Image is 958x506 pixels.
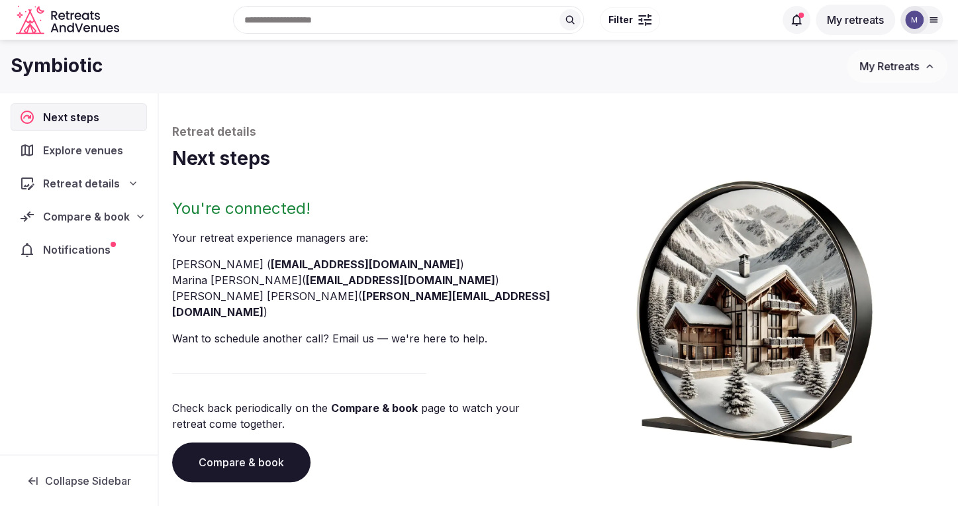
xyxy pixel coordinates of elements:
a: Next steps [11,103,147,131]
button: Filter [600,7,660,32]
h1: Next steps [172,146,945,172]
li: Marina [PERSON_NAME] ( ) [172,272,553,288]
li: [PERSON_NAME] [PERSON_NAME] ( ) [172,288,553,320]
a: Explore venues [11,136,147,164]
h2: You're connected! [172,198,553,219]
p: Check back periodically on the page to watch your retreat come together. [172,400,553,432]
button: Collapse Sidebar [11,466,147,495]
a: Notifications [11,236,147,264]
span: Collapse Sidebar [45,474,131,487]
a: Compare & book [331,401,418,415]
a: [PERSON_NAME][EMAIL_ADDRESS][DOMAIN_NAME] [172,289,550,319]
svg: Retreats and Venues company logo [16,5,122,35]
span: My Retreats [859,60,919,73]
button: My retreats [816,5,895,35]
span: Compare & book [43,209,130,225]
li: [PERSON_NAME] ( ) [172,256,553,272]
a: Visit the homepage [16,5,122,35]
button: My Retreats [847,50,947,83]
span: Notifications [43,242,116,258]
span: Retreat details [43,176,120,191]
a: My retreats [816,13,895,26]
img: Winter chalet retreat in picture frame [617,172,892,448]
p: Your retreat experience manager s are : [172,230,553,246]
span: Next steps [43,109,105,125]
a: [EMAIL_ADDRESS][DOMAIN_NAME] [271,258,460,271]
span: Filter [608,13,633,26]
h1: Symbiotic [11,53,103,79]
a: [EMAIL_ADDRESS][DOMAIN_NAME] [306,274,495,287]
p: Want to schedule another call? Email us — we're here to help. [172,330,553,346]
p: Retreat details [172,125,945,140]
img: mia [905,11,924,29]
span: Explore venues [43,142,128,158]
a: Compare & book [172,442,311,482]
